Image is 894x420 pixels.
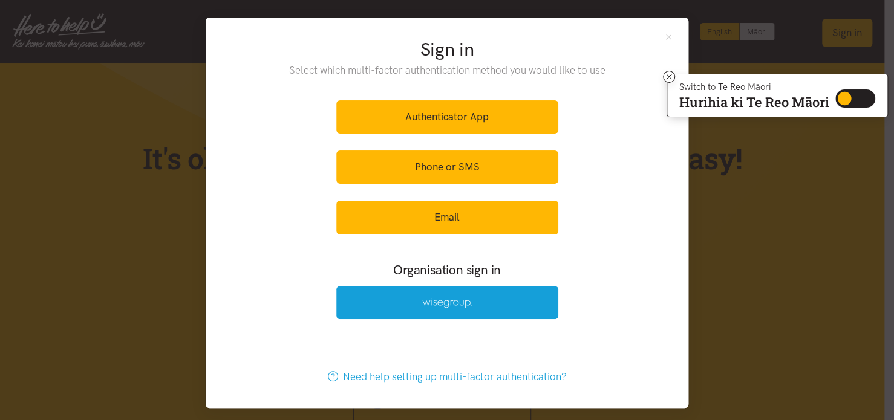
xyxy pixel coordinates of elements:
h2: Sign in [264,37,630,62]
a: Authenticator App [336,100,558,134]
a: Need help setting up multi-factor authentication? [315,360,579,393]
a: Phone or SMS [336,150,558,184]
p: Switch to Te Reo Māori [679,83,829,91]
a: Email [336,201,558,234]
button: Close [664,32,674,42]
img: Wise Group [422,298,472,308]
h3: Organisation sign in [303,261,591,279]
p: Hurihia ki Te Reo Māori [679,97,829,108]
p: Select which multi-factor authentication method you would like to use [264,62,630,79]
